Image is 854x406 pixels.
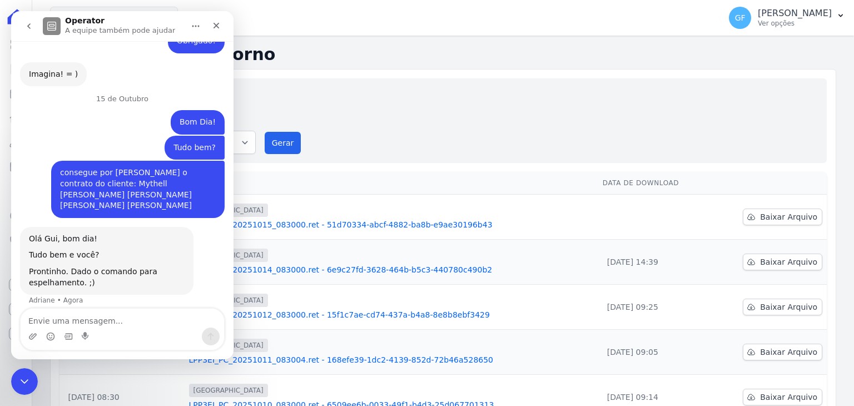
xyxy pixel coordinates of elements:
div: consegue por [PERSON_NAME] o contrato do cliente: Mythell [PERSON_NAME] [PERSON_NAME] [PERSON_NAM... [49,156,205,200]
button: Selecionador de Emoji [35,321,44,330]
a: Baixar Arquivo [743,389,822,405]
a: Baixar Arquivo [743,344,822,360]
button: Gerar [265,132,301,154]
button: Selecionador de GIF [53,321,62,330]
span: Baixar Arquivo [760,211,817,222]
div: Obrigado! [157,18,213,42]
th: Arquivo [185,172,598,195]
button: Enviar uma mensagem [191,316,208,334]
h2: Exportações de Retorno [50,44,836,65]
div: Bom Dia! [168,106,205,117]
a: Baixar Arquivo [743,299,822,315]
iframe: Intercom live chat [11,368,38,395]
div: Prontinho. Dado o comando para espelhamento. ;) [18,255,173,277]
div: Adriane diz… [9,216,213,304]
a: Baixar Arquivo [743,254,822,270]
button: Start recording [71,321,80,330]
iframe: Intercom live chat [11,11,234,359]
div: Guilherme diz… [9,125,213,150]
p: [PERSON_NAME] [758,8,832,19]
div: consegue por [PERSON_NAME] o contrato do cliente: Mythell [PERSON_NAME] [PERSON_NAME] [PERSON_NAM... [40,150,213,206]
a: Baixar Arquivo [743,209,822,225]
textarea: Envie uma mensagem... [9,298,213,316]
p: A equipe também pode ajudar [54,14,164,25]
a: LPP3EI_PC_20251011_083004.ret - 168efe39-1dc2-4139-852d-72b46a528650 [189,354,594,365]
span: Baixar Arquivo [760,301,817,313]
div: Obrigado! [166,24,205,36]
button: Início [174,4,195,26]
div: Guilherme diz… [9,18,213,51]
button: GF [PERSON_NAME] Ver opções [720,2,854,33]
span: Baixar Arquivo [760,256,817,268]
td: [DATE] 09:25 [598,285,711,330]
span: Baixar Arquivo [760,346,817,358]
div: Olá Gui, bom dia! [18,222,173,234]
a: LPP3EI_PC_20251014_083000.ret - 6e9c27fd-3628-464b-b5c3-440780c490b2 [189,264,594,275]
div: Imagina! = )Add reaction [9,51,76,76]
div: Fechar [195,4,215,24]
div: Imagina! = ) [18,58,67,69]
div: Bom Dia! [160,99,213,123]
td: [DATE] 14:39 [598,240,711,285]
a: LPP3EI_PC_20251012_083000.ret - 15f1c7ae-cd74-437a-b4a8-8e8b8ebf3429 [189,309,594,320]
p: Ver opções [758,19,832,28]
div: Guilherme diz… [9,99,213,125]
td: [DATE] 09:05 [598,330,711,375]
div: Tudo bem? [162,131,205,142]
div: Tudo bem? [153,125,213,149]
span: [GEOGRAPHIC_DATA] [189,384,268,397]
div: Olá Gui, bom dia!Tudo bem e você?Prontinho. Dado o comando para espelhamento. ;)Adriane • AgoraAd... [9,216,182,284]
div: Adriane • Agora [18,286,72,293]
a: LPP3EI_PC_20251015_083000.ret - 51d70334-abcf-4882-ba8b-e9ae30196b43 [189,219,594,230]
div: Adriane diz… [9,51,213,85]
button: Upload do anexo [17,321,26,330]
div: Tudo bem e você? [18,239,173,250]
span: GF [735,14,746,22]
span: Baixar Arquivo [760,392,817,403]
th: Data de Download [598,172,711,195]
div: 15 de Outubro [9,84,213,99]
button: [GEOGRAPHIC_DATA] [50,7,178,28]
div: Guilherme diz… [9,150,213,215]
